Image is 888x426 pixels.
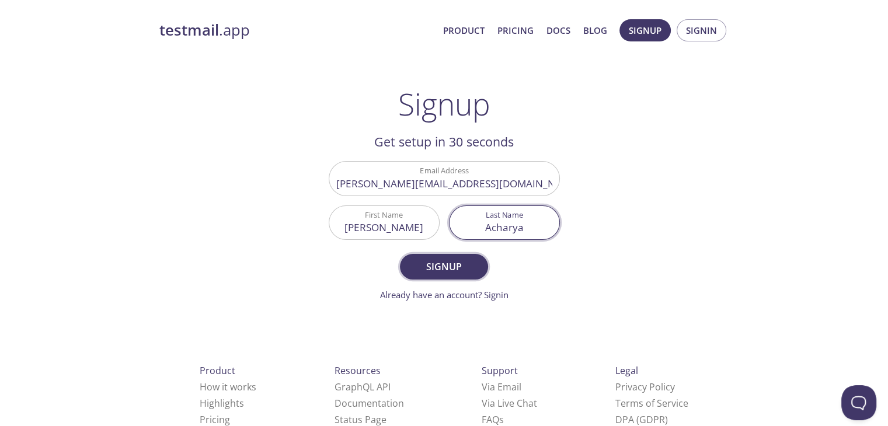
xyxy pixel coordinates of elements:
[499,413,504,426] span: s
[335,380,391,393] a: GraphQL API
[400,254,487,280] button: Signup
[546,23,570,38] a: Docs
[677,19,726,41] button: Signin
[615,397,688,410] a: Terms of Service
[583,23,607,38] a: Blog
[335,413,386,426] a: Status Page
[335,364,381,377] span: Resources
[159,20,434,40] a: testmail.app
[615,380,675,393] a: Privacy Policy
[443,23,485,38] a: Product
[482,397,537,410] a: Via Live Chat
[200,380,256,393] a: How it works
[200,413,230,426] a: Pricing
[497,23,534,38] a: Pricing
[329,132,560,152] h2: Get setup in 30 seconds
[380,289,509,301] a: Already have an account? Signin
[482,380,521,393] a: Via Email
[200,364,235,377] span: Product
[200,397,244,410] a: Highlights
[841,385,876,420] iframe: Help Scout Beacon - Open
[482,364,518,377] span: Support
[615,364,638,377] span: Legal
[335,397,404,410] a: Documentation
[482,413,504,426] a: FAQ
[619,19,671,41] button: Signup
[615,413,668,426] a: DPA (GDPR)
[686,23,717,38] span: Signin
[159,20,219,40] strong: testmail
[398,86,490,121] h1: Signup
[629,23,661,38] span: Signup
[413,259,475,275] span: Signup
